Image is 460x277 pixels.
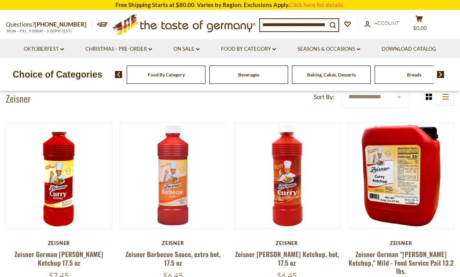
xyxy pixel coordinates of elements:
span: Account [374,20,399,26]
a: Baking, Cakes, Desserts [307,72,356,78]
button: $0.00 [407,15,431,35]
a: Account [364,19,399,28]
p: Questions? [6,20,92,30]
div: Zeisner [234,240,340,246]
a: Seasons & Occasions [297,45,360,53]
a: Zeisner [PERSON_NAME] Ketchup, hot, 17.5 oz [235,249,339,267]
img: previous arrow [115,71,122,78]
div: Zeisner [120,240,226,246]
img: next arrow [437,71,444,78]
h1: Zeisner [6,92,31,104]
a: Zeisner German "[PERSON_NAME] Ketchup," Mild - Food Service Pail 13.2 lbs. [349,249,454,276]
label: Sort By: [314,92,334,102]
a: Christmas - PRE-ORDER [85,45,152,53]
div: Zeisner [6,240,112,246]
a: Oktoberfest [24,45,64,53]
a: Food By Category [221,45,276,53]
a: Breads [407,72,421,78]
span: MON - FRI, 9:00AM - 5:00PM (EST) [6,29,72,33]
a: [PHONE_NUMBER] [35,21,87,28]
a: Download Catalog [382,45,436,53]
a: On Sale [173,45,200,53]
a: Food By Category [148,72,185,78]
a: Beverages [238,72,259,78]
img: Zeisner [234,123,340,228]
img: Zeisner [120,123,226,228]
a: Zeisner Barbecue Sauce, extra hot, 17.5 oz [126,249,221,267]
img: Zeisner [348,123,454,228]
a: Zeisner German [PERSON_NAME] Ketchup 17.5 oz [14,249,103,267]
a: Click here for details. [289,1,345,8]
img: Zeisner [6,123,112,228]
div: Zeisner [348,240,454,246]
span: $0.00 [413,25,427,31]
